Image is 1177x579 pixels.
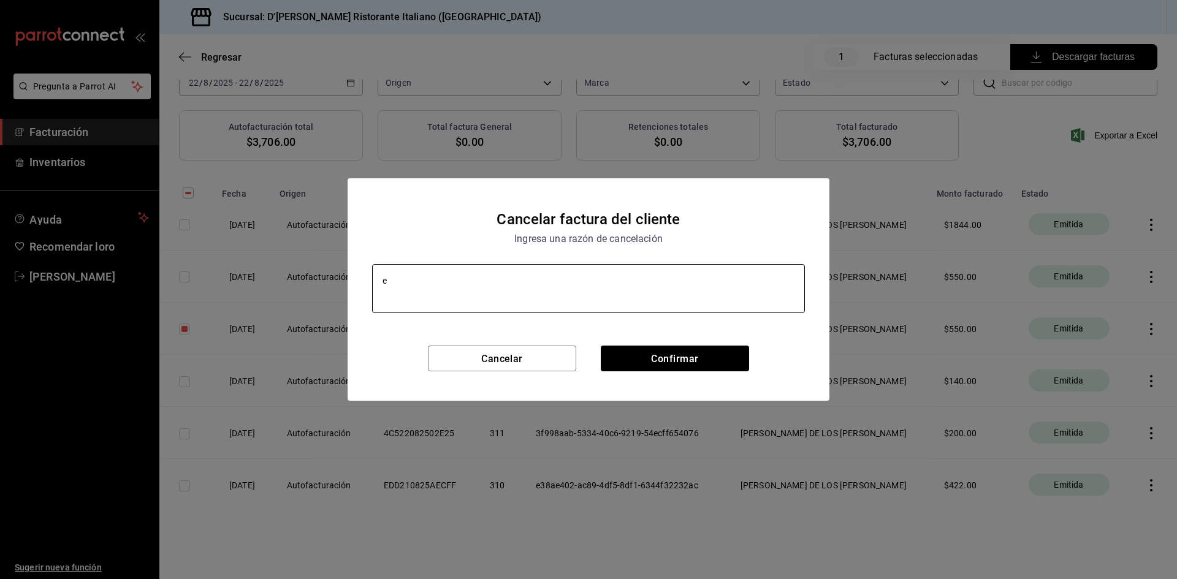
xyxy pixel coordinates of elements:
button: Confirmar [601,346,749,371]
font: Cancelar [481,352,523,364]
button: Cancelar [428,346,576,371]
font: Confirmar [651,352,698,364]
font: Ingresa una razón de cancelación [514,233,663,244]
font: Cancelar factura del cliente [497,211,680,228]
